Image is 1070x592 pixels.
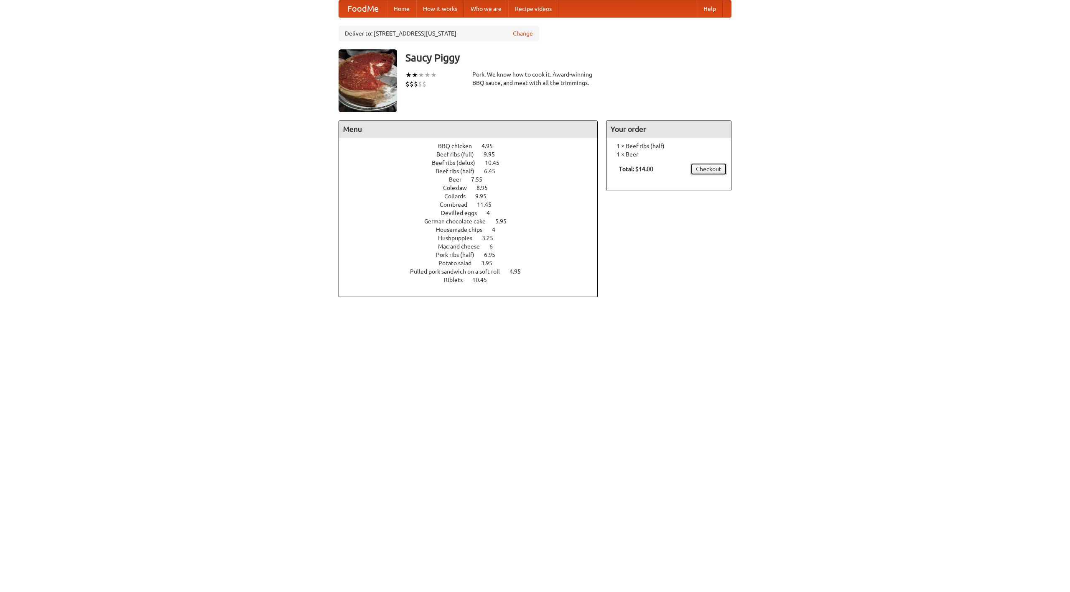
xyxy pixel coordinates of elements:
a: Pulled pork sandwich on a soft roll 4.95 [410,268,536,275]
span: German chocolate cake [424,218,494,225]
div: Deliver to: [STREET_ADDRESS][US_STATE] [339,26,539,41]
li: $ [410,79,414,89]
span: 4.95 [510,268,529,275]
span: 8.95 [476,185,496,191]
a: Cornbread 11.45 [440,201,507,208]
img: angular.jpg [339,49,397,112]
a: Who we are [464,0,508,17]
span: 6 [489,243,501,250]
li: 1 × Beef ribs (half) [611,142,727,150]
li: ★ [424,70,431,79]
a: German chocolate cake 5.95 [424,218,522,225]
li: ★ [431,70,437,79]
h3: Saucy Piggy [405,49,731,66]
li: $ [418,79,422,89]
span: Housemade chips [436,226,491,233]
span: 10.45 [472,277,495,283]
a: Pork ribs (half) 6.95 [436,251,511,258]
span: 3.95 [481,260,501,267]
li: 1 × Beer [611,150,727,159]
a: Change [513,29,533,38]
span: 7.55 [471,176,491,183]
a: Mac and cheese 6 [438,243,508,250]
span: 4.95 [481,143,501,149]
span: 9.95 [484,151,503,158]
a: Home [387,0,416,17]
div: Pork. We know how to cook it. Award-winning BBQ sauce, and meat with all the trimmings. [472,70,598,87]
li: ★ [418,70,424,79]
a: Recipe videos [508,0,558,17]
span: BBQ chicken [438,143,480,149]
span: Mac and cheese [438,243,488,250]
a: Riblets 10.45 [444,277,502,283]
span: Beer [449,176,470,183]
li: ★ [405,70,412,79]
span: 9.95 [475,193,495,200]
span: 10.45 [485,159,508,166]
a: FoodMe [339,0,387,17]
h4: Menu [339,121,597,138]
b: Total: $14.00 [619,166,653,172]
li: ★ [412,70,418,79]
a: How it works [416,0,464,17]
span: 5.95 [495,218,515,225]
a: Help [697,0,723,17]
span: Beef ribs (full) [436,151,482,158]
a: Beef ribs (full) 9.95 [436,151,510,158]
a: Beer 7.55 [449,176,498,183]
span: Beef ribs (half) [436,168,483,174]
span: 6.45 [484,168,504,174]
span: Devilled eggs [441,210,485,216]
li: $ [422,79,426,89]
a: Checkout [690,163,727,175]
a: Collards 9.95 [444,193,502,200]
a: BBQ chicken 4.95 [438,143,508,149]
span: Pork ribs (half) [436,251,483,258]
span: 3.25 [482,235,502,241]
span: 4 [487,210,498,216]
h4: Your order [606,121,731,138]
span: Collards [444,193,474,200]
a: Beef ribs (delux) 10.45 [432,159,515,166]
span: 11.45 [477,201,500,208]
a: Beef ribs (half) 6.45 [436,168,511,174]
span: Pulled pork sandwich on a soft roll [410,268,508,275]
span: Riblets [444,277,471,283]
a: Hushpuppies 3.25 [438,235,509,241]
span: Cornbread [440,201,476,208]
span: Coleslaw [443,185,475,191]
span: Beef ribs (delux) [432,159,484,166]
li: $ [414,79,418,89]
span: 4 [492,226,504,233]
li: $ [405,79,410,89]
span: Potato salad [438,260,480,267]
a: Coleslaw 8.95 [443,185,503,191]
span: Hushpuppies [438,235,481,241]
a: Housemade chips 4 [436,226,511,233]
span: 6.95 [484,251,504,258]
a: Devilled eggs 4 [441,210,505,216]
a: Potato salad 3.95 [438,260,508,267]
